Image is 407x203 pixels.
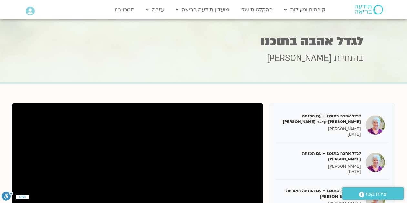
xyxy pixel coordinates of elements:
[342,187,404,200] a: יצירת קשר
[280,164,361,169] p: [PERSON_NAME]
[366,115,385,135] img: לגדל אהבה בתוכנו – עם המנחה האורחת צילה זן-בר צור
[280,188,361,199] h5: לגדל אהבה בתוכנו – עם המנחה האורחת ד"ר [PERSON_NAME]
[172,4,232,16] a: מועדון תודעה בריאה
[280,132,361,137] p: [DATE]
[280,113,361,125] h5: לגדל אהבה בתוכנו – עם המנחה [PERSON_NAME] זן-בר [PERSON_NAME]
[355,5,383,15] img: תודעה בריאה
[366,153,385,172] img: לגדל אהבה בתוכנו – עם המנחה האורח ענבר בר קמה
[111,4,138,16] a: תמכו בנו
[281,4,329,16] a: קורסים ופעילות
[364,190,388,198] span: יצירת קשר
[334,53,363,64] span: בהנחיית
[143,4,168,16] a: עזרה
[280,169,361,175] p: [DATE]
[44,35,363,48] h1: לגדל אהבה בתוכנו
[237,4,276,16] a: ההקלטות שלי
[280,126,361,132] p: [PERSON_NAME]
[280,150,361,162] h5: לגדל אהבה בתוכנו – עם המנחה [PERSON_NAME]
